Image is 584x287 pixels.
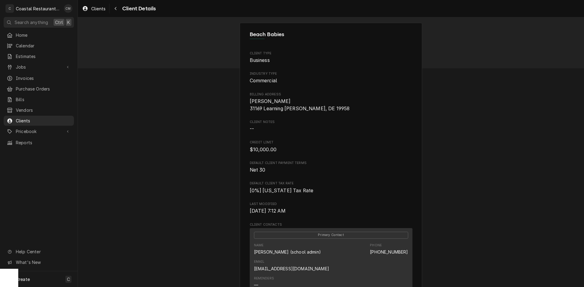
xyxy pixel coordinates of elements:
span: [PERSON_NAME] 31169 Learning [PERSON_NAME], DE 19958 [250,98,350,111]
span: Bills [16,96,71,103]
a: Go to Jobs [4,62,74,72]
span: Credit Limit [250,146,412,153]
a: Estimates [4,51,74,61]
a: Purchase Orders [4,84,74,94]
a: Home [4,30,74,40]
span: Pricebook [16,128,62,135]
a: Bills [4,94,74,104]
span: Help Center [16,248,70,255]
span: Estimates [16,53,71,60]
a: Calendar [4,41,74,51]
a: Clients [4,116,74,126]
div: Credit Limit [250,140,412,153]
span: Home [16,32,71,38]
div: Default Client Tax Rate [250,181,412,194]
div: Phone [370,243,408,255]
div: Industry Type [250,71,412,84]
span: Last Modified [250,202,412,207]
a: Go to Help Center [4,247,74,257]
span: -- [250,126,254,132]
span: K [67,19,70,26]
div: Billing Address [250,92,412,112]
div: [PERSON_NAME] (school admin) [254,249,321,255]
span: Search anything [15,19,48,26]
span: Vendors [16,107,71,113]
span: Last Modified [250,207,412,215]
div: Email [254,259,329,272]
span: Purchase Orders [16,86,71,92]
span: Reports [16,139,71,146]
span: Client Type [250,57,412,64]
span: [0%] [US_STATE] Tax Rate [250,188,314,193]
span: Default Client Payment Terms [250,166,412,174]
a: Go to What's New [4,257,74,267]
span: Industry Type [250,77,412,84]
a: Reports [4,138,74,148]
div: Coastal Restaurant Repair [16,5,61,12]
div: CM [64,4,72,13]
div: Primary [254,231,408,238]
span: What's New [16,259,70,265]
span: Commercial [250,78,277,84]
span: Default Client Tax Rate [250,181,412,186]
span: Client Details [120,5,156,13]
span: Calendar [16,43,71,49]
span: Client Notes [250,125,412,133]
span: Create [16,277,30,282]
span: Industry Type [250,71,412,76]
span: Client Notes [250,120,412,125]
span: Client Type [250,51,412,56]
span: Default Client Tax Rate [250,187,412,194]
span: Business [250,57,270,63]
a: Clients [80,4,108,14]
div: Phone [370,243,382,248]
a: [PHONE_NUMBER] [370,249,408,255]
a: Invoices [4,73,74,83]
span: Default Client Payment Terms [250,161,412,166]
div: Client Notes [250,120,412,133]
span: Client Contacts [250,222,412,227]
div: Name [254,243,321,255]
div: Email [254,259,265,264]
span: Ctrl [55,19,63,26]
span: Name [250,30,412,39]
span: Credit Limit [250,140,412,145]
div: Client Type [250,51,412,64]
button: Navigate back [111,4,120,13]
span: Clients [16,118,71,124]
span: Clients [91,5,106,12]
span: Net 30 [250,167,266,173]
span: Billing Address [250,92,412,97]
div: Chad McMaster's Avatar [64,4,72,13]
a: Vendors [4,105,74,115]
span: C [67,276,70,282]
div: Default Client Payment Terms [250,161,412,174]
span: Invoices [16,75,71,81]
div: Client Information [250,30,412,43]
div: Reminders [254,276,274,281]
span: Jobs [16,64,62,70]
div: C [5,4,14,13]
div: Name [254,243,264,248]
span: [DATE] 7:12 AM [250,208,286,214]
div: Last Modified [250,202,412,215]
a: Go to Pricebook [4,126,74,136]
a: [EMAIL_ADDRESS][DOMAIN_NAME] [254,266,329,271]
span: Billing Address [250,98,412,112]
span: Primary Contact [254,232,408,239]
button: Search anythingCtrlK [4,17,74,28]
span: $10,000.00 [250,147,277,152]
